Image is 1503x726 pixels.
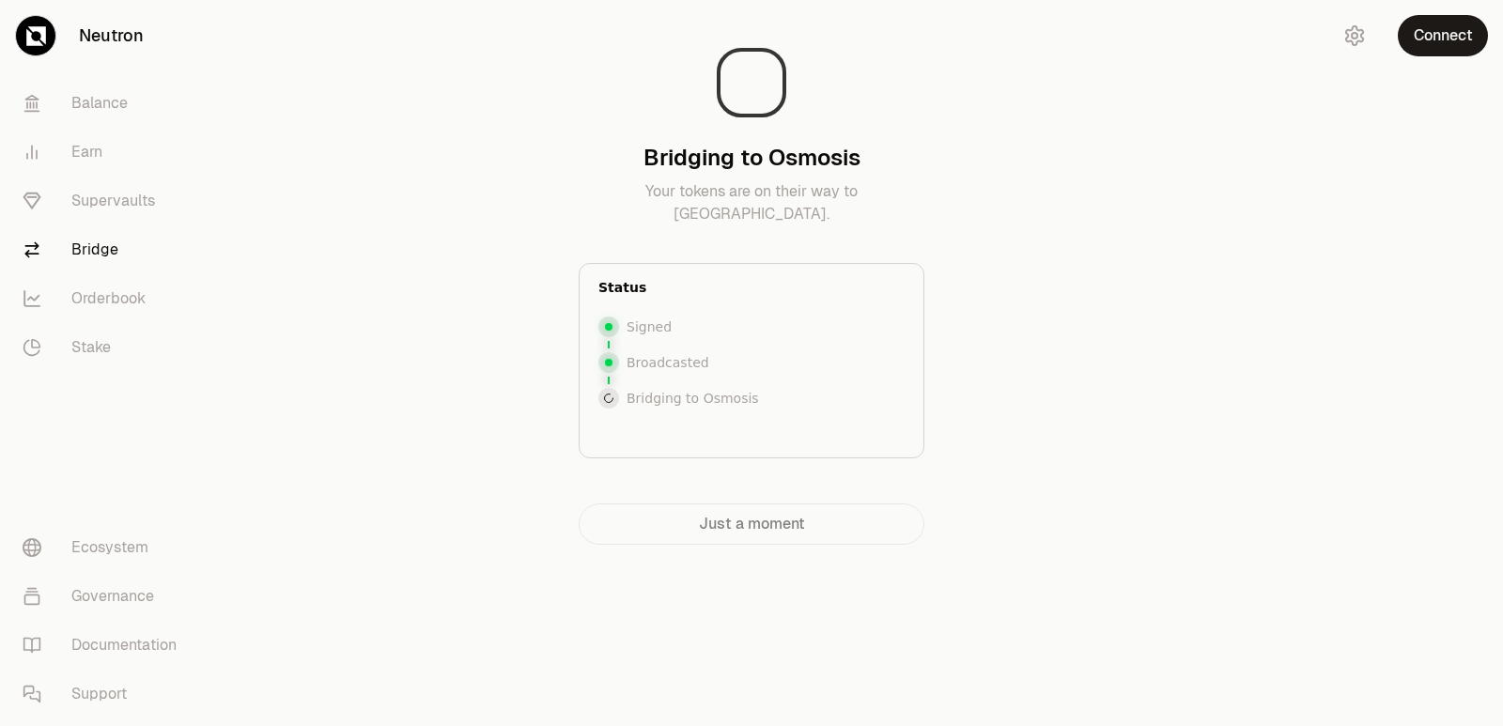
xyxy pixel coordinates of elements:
[8,128,203,177] a: Earn
[579,180,924,225] p: Your tokens are on their way to [GEOGRAPHIC_DATA].
[627,389,759,408] p: Bridging to Osmosis
[8,79,203,128] a: Balance
[627,353,709,372] p: Broadcasted
[8,621,203,670] a: Documentation
[8,670,203,718] a: Support
[8,323,203,372] a: Stake
[8,274,203,323] a: Orderbook
[8,177,203,225] a: Supervaults
[8,225,203,274] a: Bridge
[627,317,672,336] p: Signed
[8,572,203,621] a: Governance
[8,523,203,572] a: Ecosystem
[598,278,646,297] p: Status
[643,143,860,173] h3: Bridging to Osmosis
[1398,15,1488,56] button: Connect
